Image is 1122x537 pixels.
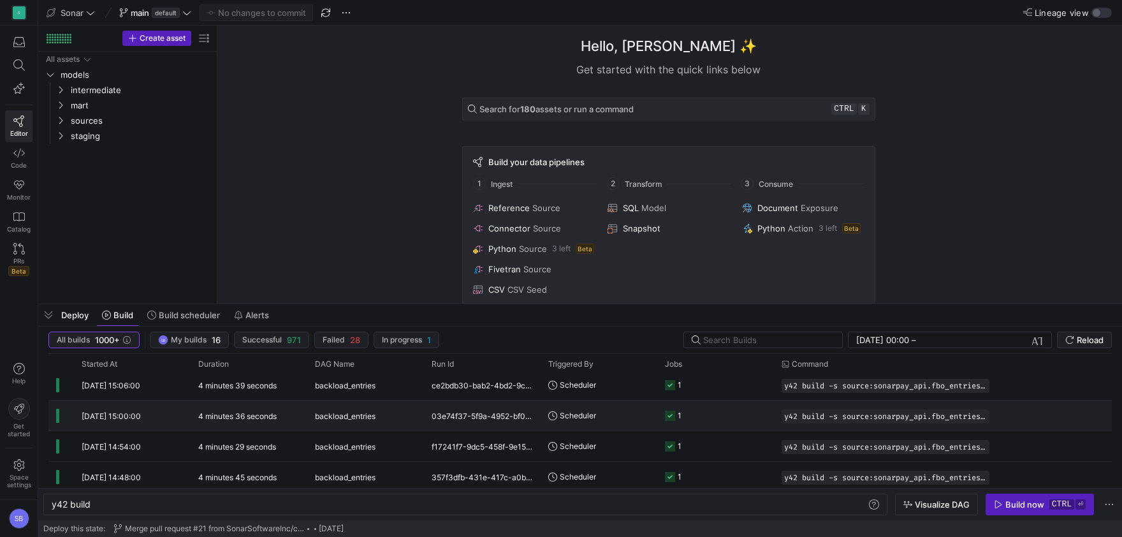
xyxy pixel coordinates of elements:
button: Successful971 [234,332,309,348]
input: End datetime [919,335,1002,345]
button: Build nowctrl⏎ [986,494,1094,515]
span: 971 [287,335,301,345]
a: S [5,2,33,24]
y42-duration: 4 minutes 45 seconds [198,473,277,482]
span: Lineage view [1035,8,1089,18]
span: DAG Name [315,360,354,369]
div: 357f3dfb-431e-417c-a0bb-5a126a2c8681 [424,462,541,492]
span: Scheduler [560,401,596,430]
span: Deploy [61,310,89,320]
button: Build [96,304,139,326]
strong: 180 [520,104,535,114]
kbd: k [858,103,870,115]
button: PythonAction3 leftBeta [739,221,866,236]
span: Catalog [7,225,31,233]
button: Search for180assets or run a commandctrlk [462,98,875,121]
div: Press SPACE to select this row. [43,52,212,67]
span: Source [533,223,561,233]
div: SB [158,335,168,345]
div: Press SPACE to select this row. [43,128,212,143]
span: Search for assets or run a command [479,104,634,114]
span: 28 [350,335,360,345]
div: 03e74f37-5f9a-4952-bf0f-b71228da150b [424,401,541,430]
button: Build scheduler [142,304,226,326]
span: intermediate [71,83,210,98]
kbd: ctrl [831,103,856,115]
button: SB [5,505,33,532]
div: 1 [678,462,681,492]
button: Visualize DAG [895,494,978,515]
div: Press SPACE to select this row. [43,113,212,128]
span: Create asset [140,34,186,43]
span: Source [523,264,551,274]
button: ReferenceSource [470,200,597,216]
span: models [61,68,210,82]
button: SQLModel [605,200,732,216]
span: Jobs [665,360,682,369]
y42-duration: 4 minutes 39 seconds [198,381,277,390]
span: 3 left [819,224,837,233]
span: Action [788,223,813,233]
span: All builds [57,335,90,344]
div: Press SPACE to select this row. [43,98,212,113]
button: Help [5,357,33,390]
button: In progress1 [374,332,439,348]
span: Beta [8,266,29,276]
span: [DATE] 14:54:00 [82,442,141,452]
button: Alerts [228,304,275,326]
span: Get started [8,422,30,438]
span: Editor [10,129,28,137]
span: backload_entries [315,432,375,462]
div: SB [9,508,29,529]
span: My builds [171,335,207,344]
span: Reference [488,203,530,213]
div: 1 [678,431,681,461]
span: Successful [242,335,282,344]
span: Python [757,223,785,233]
y42-duration: 4 minutes 36 seconds [198,411,277,421]
span: CSV [488,284,505,295]
a: Monitor [5,174,33,206]
span: CSV Seed [507,284,547,295]
span: 3 left [552,244,571,253]
span: backload_entries [315,462,375,492]
button: DocumentExposure [739,200,866,216]
span: Document [757,203,798,213]
span: Beta [576,244,594,254]
a: Catalog [5,206,33,238]
span: Source [519,244,547,254]
span: Alerts [245,310,269,320]
button: SBMy builds16 [150,332,229,348]
span: Deploy this state: [43,524,105,533]
span: main [131,8,149,18]
span: In progress [382,335,422,344]
div: Press SPACE to select this row. [43,67,212,82]
div: All assets [46,55,80,64]
kbd: ⏎ [1075,499,1086,510]
span: Sonar [61,8,84,18]
span: Duration [198,360,229,369]
span: [DATE] 14:48:00 [82,473,141,482]
span: Scheduler [560,431,596,461]
span: Model [641,203,666,213]
span: Build [113,310,133,320]
span: Command [792,360,828,369]
span: Snapshot [623,223,660,233]
span: Build your data pipelines [488,157,585,167]
div: Press SPACE to select this row. [43,82,212,98]
span: Failed [323,335,345,344]
span: backload_entries [315,401,375,431]
span: Fivetran [488,264,521,274]
span: mart [71,98,210,113]
span: staging [71,129,210,143]
span: y42 build -s source:sonarpay_api.fbo_entries_us [784,443,987,452]
button: Create asset [122,31,191,46]
a: PRsBeta [5,238,33,281]
span: Connector [488,223,530,233]
span: Beta [842,223,861,233]
kbd: ctrl [1049,499,1074,510]
a: Spacesettings [5,453,33,494]
div: 1 [678,401,681,430]
input: Start datetime [856,335,909,345]
button: Snapshot [605,221,732,236]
